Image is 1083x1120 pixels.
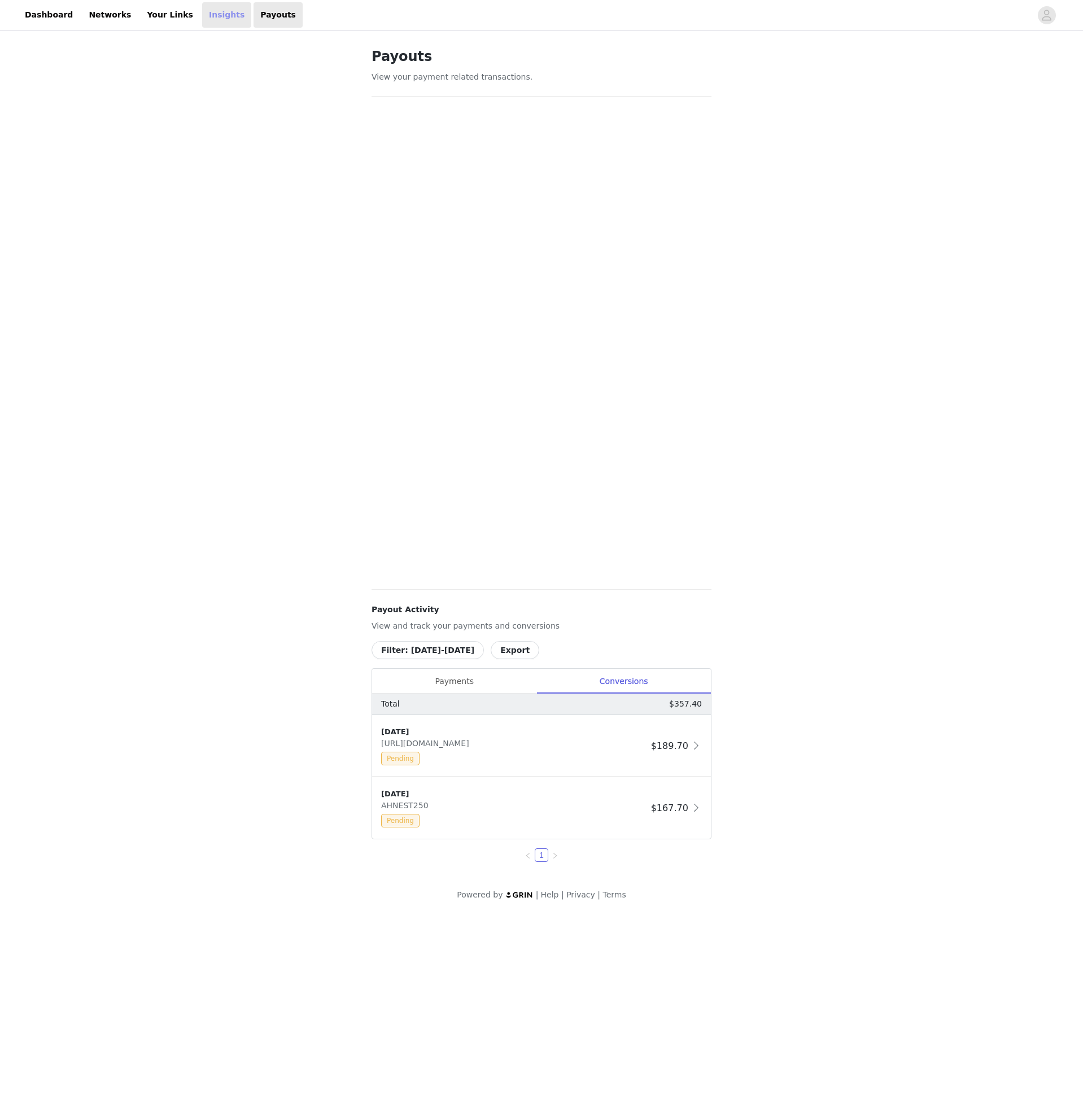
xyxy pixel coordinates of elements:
[381,752,420,765] span: Pending
[381,801,433,810] span: AHNEST250
[602,890,626,899] a: Terms
[1041,6,1052,24] div: avatar
[381,814,420,827] span: Pending
[521,848,535,862] li: Previous Page
[505,891,534,899] img: logo
[597,890,600,899] span: |
[372,620,711,632] p: View and track your payments and conversions
[548,848,562,862] li: Next Page
[82,2,138,28] a: Networks
[651,803,688,813] span: $167.70
[381,788,647,800] div: [DATE]
[541,890,559,899] a: Help
[491,641,539,659] button: Export
[140,2,200,28] a: Your Links
[561,890,564,899] span: |
[372,669,536,694] div: Payments
[381,698,400,710] p: Total
[535,848,548,862] li: 1
[536,669,711,694] div: Conversions
[669,698,702,710] p: $357.40
[372,604,711,616] h4: Payout Activity
[202,2,251,28] a: Insights
[457,890,503,899] span: Powered by
[552,852,558,859] i: icon: right
[525,852,531,859] i: icon: left
[254,2,303,28] a: Payouts
[18,2,80,28] a: Dashboard
[651,740,688,751] span: $189.70
[566,890,595,899] a: Privacy
[372,46,711,67] h1: Payouts
[372,71,711,83] p: View your payment related transactions.
[535,849,548,861] a: 1
[372,777,711,839] div: clickable-list-item
[372,641,484,659] button: Filter: [DATE]-[DATE]
[381,726,647,738] div: [DATE]
[381,739,474,748] span: [URL][DOMAIN_NAME]
[372,715,711,777] div: clickable-list-item
[536,890,539,899] span: |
